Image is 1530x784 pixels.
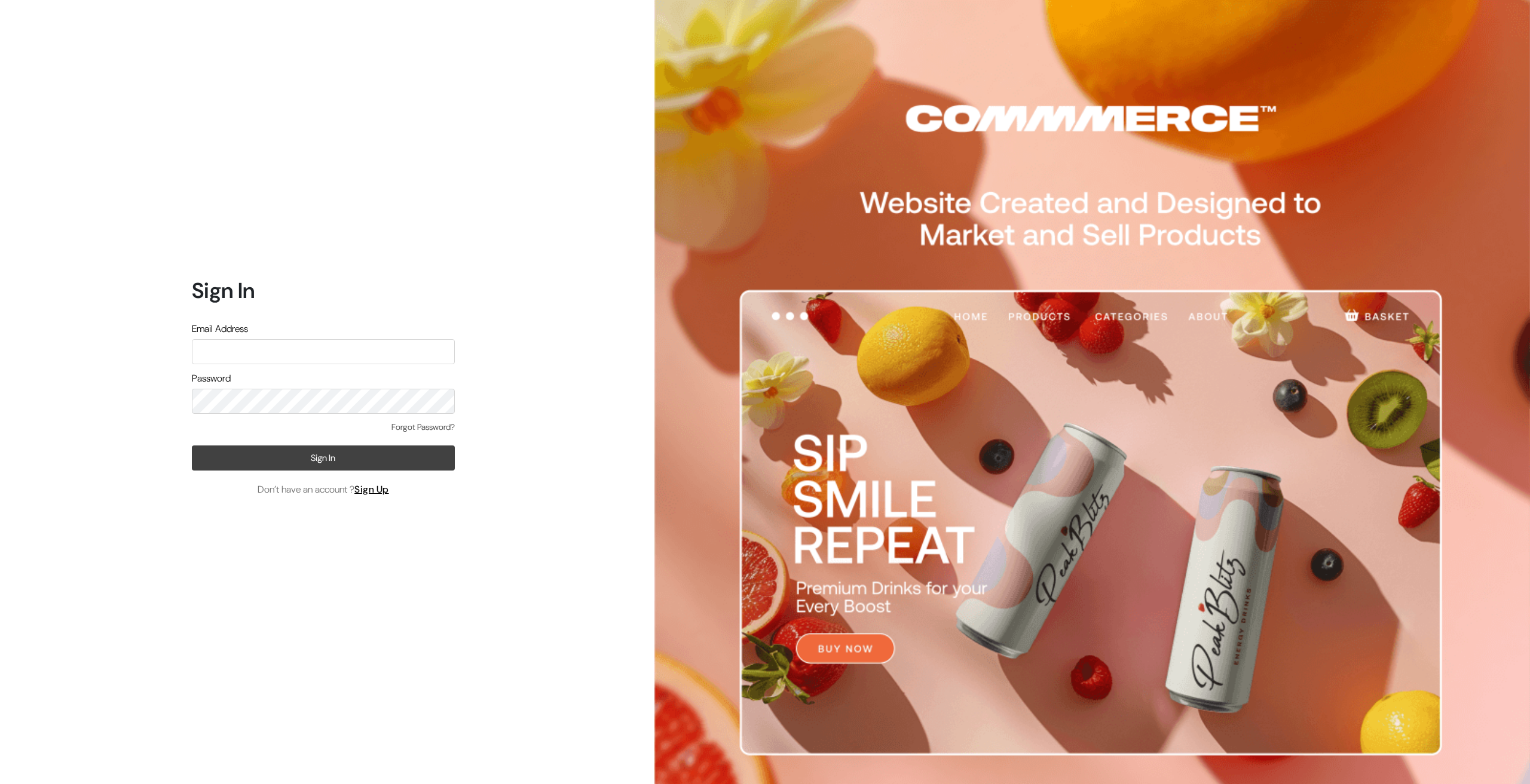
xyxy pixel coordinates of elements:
[192,278,455,303] h1: Sign In
[192,371,231,386] label: Password
[192,445,455,471] button: Sign In
[354,483,389,496] a: Sign Up
[391,421,455,433] a: Forgot Password?
[192,322,248,336] label: Email Address
[258,482,389,497] span: Don’t have an account ?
